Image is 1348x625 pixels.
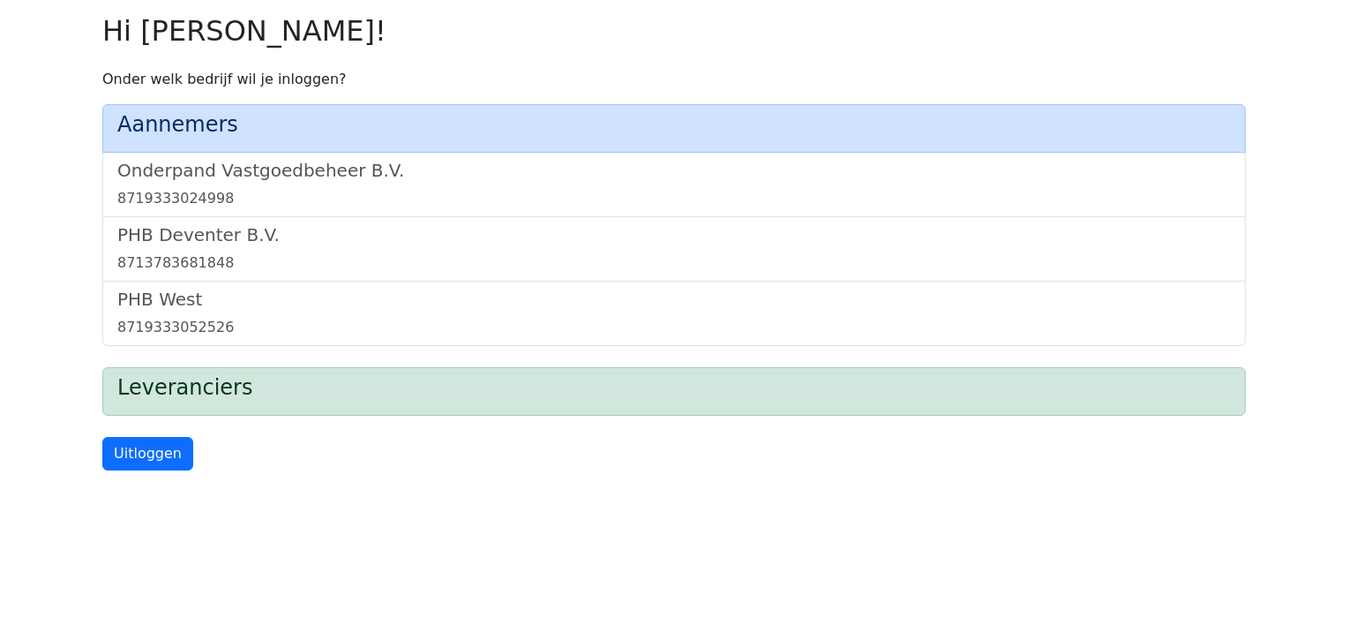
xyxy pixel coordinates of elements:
a: PHB Deventer B.V.8713783681848 [117,224,1231,274]
a: PHB West8719333052526 [117,289,1231,338]
h5: PHB West [117,289,1231,310]
h5: PHB Deventer B.V. [117,224,1231,245]
div: 8719333052526 [117,317,1231,338]
div: 8713783681848 [117,252,1231,274]
h5: Onderpand Vastgoedbeheer B.V. [117,160,1231,181]
div: 8719333024998 [117,188,1231,209]
p: Onder welk bedrijf wil je inloggen? [102,69,1246,90]
h4: Leveranciers [117,375,1231,401]
h4: Aannemers [117,112,1231,138]
a: Uitloggen [102,437,193,471]
a: Onderpand Vastgoedbeheer B.V.8719333024998 [117,160,1231,209]
h2: Hi [PERSON_NAME]! [102,14,1246,48]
